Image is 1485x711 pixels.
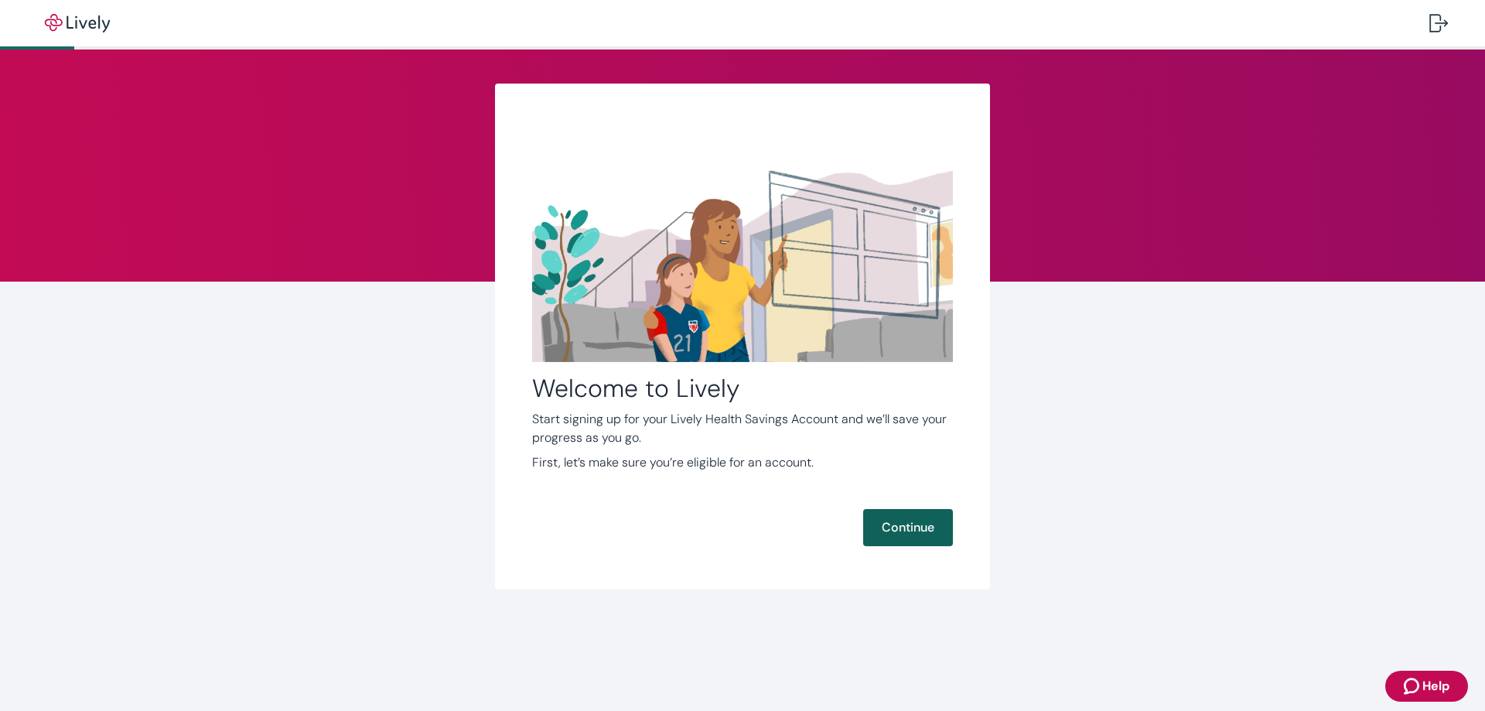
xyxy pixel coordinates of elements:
[532,373,953,404] h2: Welcome to Lively
[1417,5,1460,42] button: Log out
[1422,677,1449,696] span: Help
[863,509,953,546] button: Continue
[1404,677,1422,696] svg: Zendesk support icon
[532,410,953,447] p: Start signing up for your Lively Health Savings Account and we’ll save your progress as you go.
[34,14,121,32] img: Lively
[1385,671,1468,702] button: Zendesk support iconHelp
[532,453,953,472] p: First, let’s make sure you’re eligible for an account.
